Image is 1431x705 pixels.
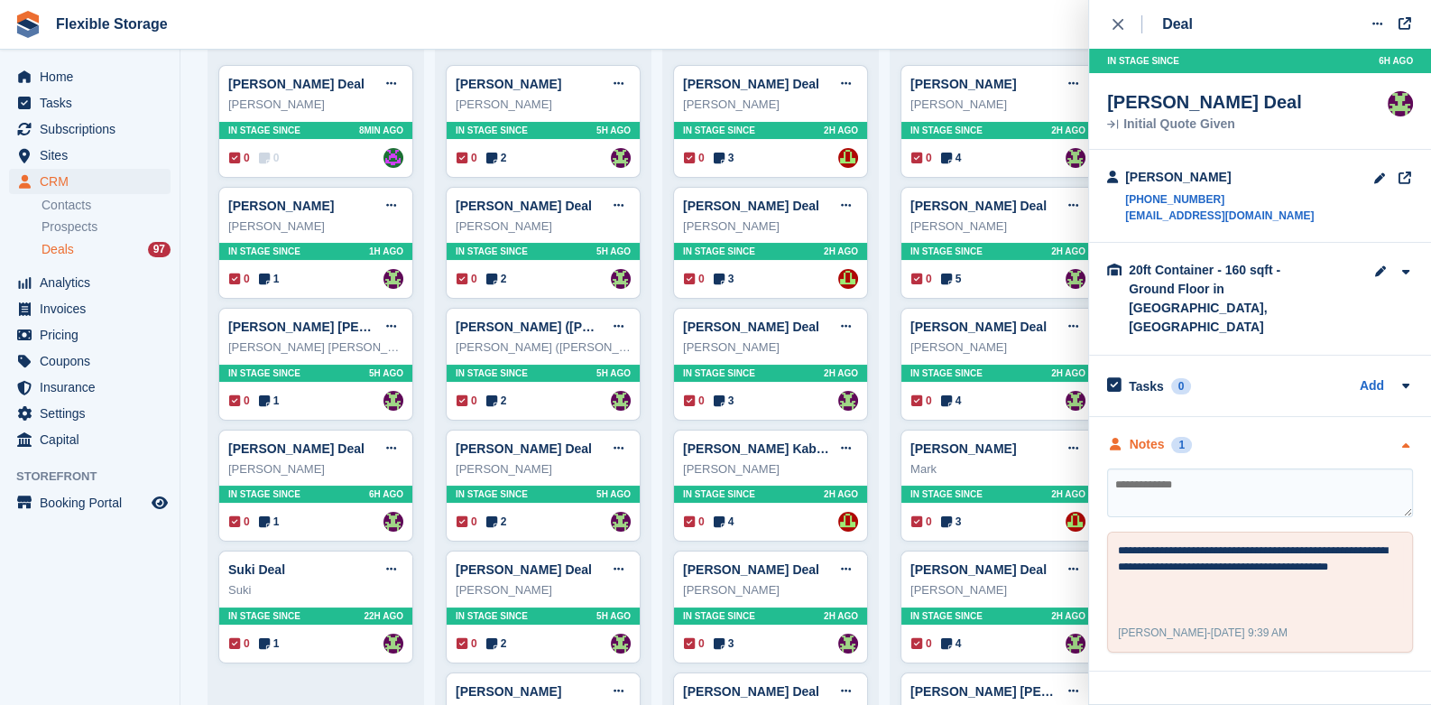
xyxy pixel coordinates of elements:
span: 2H AGO [1051,487,1085,501]
div: Suki [228,581,403,599]
span: 5 [941,271,962,287]
a: [PERSON_NAME] Deal [456,441,592,456]
span: 2H AGO [824,124,858,137]
a: Contacts [42,197,171,214]
img: Rachael Fisher [838,634,858,654]
a: Rachael Fisher [383,391,403,411]
span: In stage since [456,487,528,501]
a: [PERSON_NAME] [456,77,561,91]
img: Rachael Fisher [611,148,631,168]
span: Pricing [40,322,148,348]
span: In stage since [910,245,983,258]
a: [PERSON_NAME] [456,684,561,699]
span: [PERSON_NAME] [1118,626,1207,639]
span: 2H AGO [1051,124,1085,137]
span: 6H AGO [1379,54,1413,68]
div: - [1118,625,1288,641]
span: Settings [40,401,148,426]
span: In stage since [456,366,528,380]
span: In stage since [456,609,528,623]
span: In stage since [228,609,300,623]
a: Rachael Fisher [383,512,403,532]
span: In stage since [683,609,755,623]
a: [PERSON_NAME] Deal [456,199,592,213]
a: [PERSON_NAME] Deal [910,320,1047,334]
span: Home [40,64,148,89]
span: [DATE] 9:39 AM [1211,626,1288,639]
span: 6H AGO [369,487,403,501]
img: Rachael Fisher [383,269,403,289]
div: [PERSON_NAME] [683,218,858,236]
div: Notes [1130,435,1165,454]
span: CRM [40,169,148,194]
span: 2 [486,271,507,287]
div: [PERSON_NAME] [456,218,631,236]
span: 2 [486,393,507,409]
img: Rachael Fisher [611,391,631,411]
a: [PERSON_NAME] [910,441,1016,456]
img: Rachael Fisher [1066,269,1085,289]
a: menu [9,322,171,348]
a: menu [9,296,171,321]
span: 1 [259,271,280,287]
span: In stage since [910,487,983,501]
span: In stage since [1107,54,1179,68]
span: In stage since [683,487,755,501]
img: Daniel Douglas [383,148,403,168]
a: Prospects [42,218,171,237]
a: Rachael Fisher [611,634,631,654]
span: 0 [229,150,250,166]
a: [PERSON_NAME] [228,199,334,213]
span: 0 [911,393,932,409]
div: [PERSON_NAME] [683,581,858,599]
img: Rachael Fisher [838,391,858,411]
span: Coupons [40,348,148,374]
a: Rachael Fisher [1066,634,1085,654]
span: 0 [911,514,932,530]
span: 0 [684,150,705,166]
a: menu [9,169,171,194]
span: 0 [911,271,932,287]
a: Rachael Fisher [1388,91,1413,116]
span: 5H AGO [596,124,631,137]
span: 5H AGO [596,366,631,380]
span: In stage since [456,124,528,137]
span: 0 [229,635,250,652]
div: 0 [1171,378,1192,394]
span: 2 [486,514,507,530]
img: Rachael Fisher [611,512,631,532]
span: 2H AGO [1051,245,1085,258]
span: Booking Portal [40,490,148,515]
div: 97 [148,242,171,257]
div: [PERSON_NAME] [456,581,631,599]
span: 4 [714,514,734,530]
a: menu [9,375,171,400]
div: [PERSON_NAME] [228,460,403,478]
span: 0 [911,150,932,166]
div: [PERSON_NAME] ([PERSON_NAME]) [456,339,631,357]
span: 3 [714,271,734,287]
span: 0 [457,514,477,530]
a: [PERSON_NAME] Deal [683,77,819,91]
img: Rachael Fisher [1066,391,1085,411]
span: Sites [40,143,148,168]
span: 0 [457,271,477,287]
img: Rachael Fisher [611,269,631,289]
div: Mark [910,460,1085,478]
span: 3 [941,514,962,530]
img: Rachael Fisher [383,634,403,654]
a: menu [9,90,171,116]
span: In stage since [683,366,755,380]
a: Flexible Storage [49,9,175,39]
img: David Jones [1066,512,1085,532]
img: David Jones [838,512,858,532]
span: 2H AGO [824,609,858,623]
a: Add [1360,376,1384,397]
a: David Jones [838,148,858,168]
span: In stage since [228,245,300,258]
